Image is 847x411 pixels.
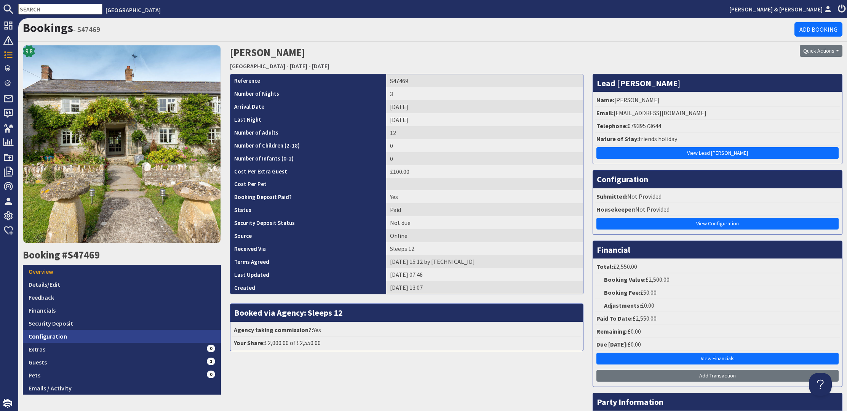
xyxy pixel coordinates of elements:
td: [DATE] [386,100,583,113]
th: Terms Agreed [230,255,386,268]
li: [EMAIL_ADDRESS][DOMAIN_NAME] [595,107,840,120]
li: friends holiday [595,133,840,146]
strong: Submitted: [596,193,627,200]
h3: Party Information [593,393,842,411]
strong: Name: [596,96,614,104]
th: Cost Per Extra Guest [230,165,386,178]
strong: Agency taking commission?: [234,326,313,334]
h3: Lead [PERSON_NAME] [593,74,842,92]
strong: Telephone: [596,122,628,130]
a: [GEOGRAPHIC_DATA] [105,6,161,14]
td: 3 [386,87,583,100]
button: Quick Actions [800,45,842,57]
strong: Remaining: [596,328,628,335]
iframe: Toggle Customer Support [809,373,832,396]
strong: Adjustments: [604,302,641,309]
input: SEARCH [18,4,102,14]
td: S47469 [386,74,583,87]
th: Created [230,281,386,294]
a: Extras0 [23,343,221,356]
li: £2,550.00 [595,260,840,273]
td: [DATE] 07:46 [386,268,583,281]
a: Guests1 [23,356,221,369]
th: Number of Children (2-18) [230,139,386,152]
a: Pets0 [23,369,221,382]
strong: Email: [596,109,614,117]
h3: Booked via Agency: Sleeps 12 [230,304,583,321]
td: 12 [386,126,583,139]
a: Details/Edit [23,278,221,291]
h3: Configuration [593,170,842,188]
strong: Total: [596,263,613,270]
li: £0.00 [595,299,840,312]
th: Security Deposit Status [230,216,386,229]
li: £2,550.00 [595,312,840,325]
li: £50.00 [595,286,840,299]
a: Configuration [23,330,221,343]
th: Number of Adults [230,126,386,139]
th: Last Night [230,113,386,126]
h2: Booking #S47469 [23,249,221,261]
td: 0 [386,152,583,165]
a: Add Booking [794,22,842,37]
span: 0 [207,371,215,378]
td: Online [386,229,583,242]
td: [DATE] 15:12 by [TECHNICAL_ID] [386,255,583,268]
i: Agreements were checked at the time of signing booking terms:<br>- I AGREE to let Sleeps12.com Li... [269,259,275,265]
td: £100.00 [386,165,583,178]
span: 9.8 [26,47,33,56]
a: View Financials [596,353,839,364]
a: Add Transaction [596,370,839,382]
small: - S47469 [73,25,100,34]
a: 9.8 [23,45,221,249]
a: Security Deposit [23,317,221,330]
strong: Due [DATE]: [596,340,628,348]
a: View Lead [PERSON_NAME] [596,147,839,159]
li: [PERSON_NAME] [595,94,840,107]
span: 0 [207,345,215,352]
th: Source [230,229,386,242]
th: Cost Per Pet [230,178,386,191]
li: £0.00 [595,338,840,351]
img: Frog Street's icon [23,45,221,243]
td: Not due [386,216,583,229]
th: Reference [230,74,386,87]
a: Emails / Activity [23,382,221,395]
th: Booking Deposit Paid? [230,190,386,203]
td: Sleeps 12 [386,242,583,255]
a: [GEOGRAPHIC_DATA] [230,62,285,70]
a: [PERSON_NAME] & [PERSON_NAME] [729,5,833,14]
td: [DATE] [386,113,583,126]
th: Status [230,203,386,216]
th: Received Via [230,242,386,255]
a: Feedback [23,291,221,304]
li: £2,500.00 [595,273,840,286]
strong: Paid To Date: [596,315,633,322]
a: Overview [23,265,221,278]
h2: [PERSON_NAME] [230,45,635,72]
li: £0.00 [595,325,840,338]
li: Not Provided [595,190,840,203]
li: Yes [232,324,581,337]
th: Last Updated [230,268,386,281]
img: staytech_i_w-64f4e8e9ee0a9c174fd5317b4b171b261742d2d393467e5bdba4413f4f884c10.svg [3,399,12,408]
a: [DATE] - [DATE] [290,62,329,70]
span: 1 [207,358,215,365]
li: 07939573644 [595,120,840,133]
td: [DATE] 13:07 [386,281,583,294]
strong: Your Share: [234,339,265,347]
strong: Booking Value: [604,276,646,283]
td: 0 [386,139,583,152]
strong: Booking Fee: [604,289,640,296]
strong: Nature of Stay: [596,135,639,143]
span: - [286,62,289,70]
a: View Configuration [596,218,839,230]
li: Not Provided [595,203,840,216]
td: Paid [386,203,583,216]
a: Bookings [23,20,73,35]
th: Arrival Date [230,100,386,113]
strong: Housekeeper: [596,205,635,213]
td: Yes [386,190,583,203]
th: Number of Infants (0-2) [230,152,386,165]
li: £2,000.00 of £2,550.00 [232,337,581,349]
